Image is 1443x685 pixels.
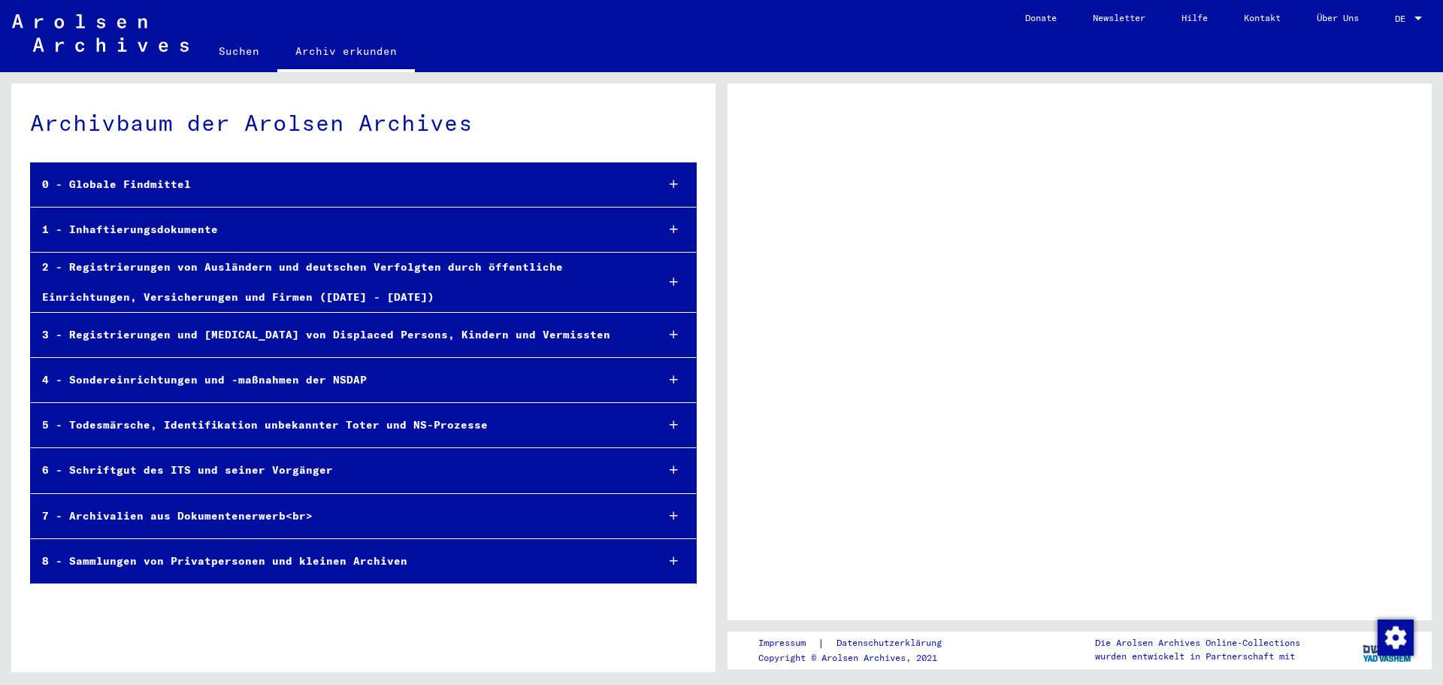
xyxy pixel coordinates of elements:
[31,411,645,440] div: 5 - Todesmärsche, Identifikation unbekannter Toter und NS-Prozesse
[12,14,189,52] img: Arolsen_neg.svg
[758,635,960,651] div: |
[824,635,960,651] a: Datenschutzerklärung
[758,651,960,665] p: Copyright © Arolsen Archives, 2021
[1095,636,1300,650] p: Die Arolsen Archives Online-Collections
[31,253,645,311] div: 2 - Registrierungen von Ausländern und deutschen Verfolgten durch öffentliche Einrichtungen, Vers...
[31,365,645,395] div: 4 - Sondereinrichtungen und -maßnahmen der NSDAP
[201,33,277,69] a: Suchen
[31,320,645,350] div: 3 - Registrierungen und [MEDICAL_DATA] von Displaced Persons, Kindern und Vermissten
[31,456,645,485] div: 6 - Schriftgut des ITS und seiner Vorgänger
[1395,14,1411,24] span: DE
[31,502,645,531] div: 7 - Archivalien aus Dokumentenerwerb<br>
[1095,650,1300,663] p: wurden entwickelt in Partnerschaft mit
[1377,619,1413,655] div: Zustimmung ändern
[31,170,645,199] div: 0 - Globale Findmittel
[758,635,818,651] a: Impressum
[1360,631,1416,668] img: yv_logo.png
[277,33,415,72] a: Archiv erkunden
[31,547,645,576] div: 8 - Sammlungen von Privatpersonen und kleinen Archiven
[30,106,697,140] div: Archivbaum der Arolsen Archives
[1378,620,1414,656] img: Zustimmung ändern
[31,215,645,244] div: 1 - Inhaftierungsdokumente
